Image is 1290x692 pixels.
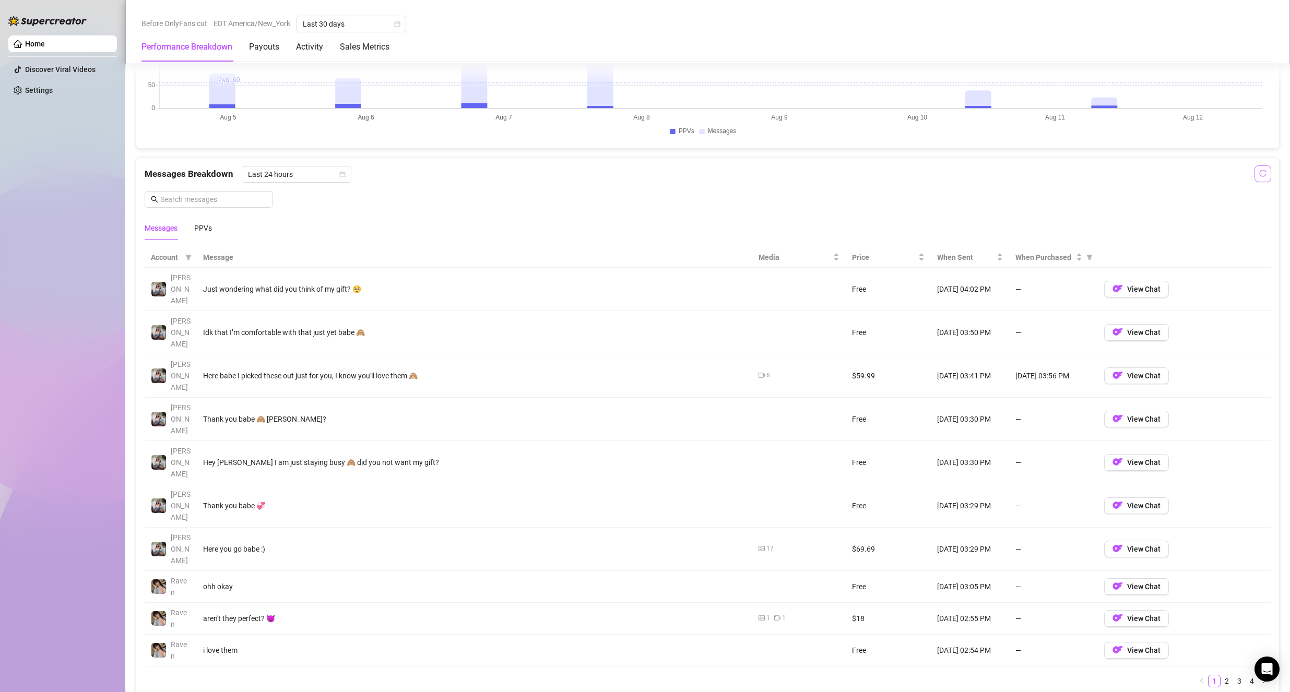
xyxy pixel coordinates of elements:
[1086,254,1093,260] span: filter
[151,579,166,594] img: Raven
[185,254,192,260] span: filter
[296,41,323,53] div: Activity
[151,542,166,556] img: ANDREA
[1113,613,1123,623] img: OF
[1113,645,1123,655] img: OF
[1104,411,1169,427] button: OFView Chat
[1196,675,1208,687] li: Previous Page
[774,615,780,621] span: video-camera
[171,609,187,628] span: Raven
[248,166,345,182] span: Last 24 hours
[151,498,166,513] img: ANDREA
[203,500,746,511] div: Thank you babe 💞
[171,447,191,478] span: [PERSON_NAME]
[1104,287,1169,295] a: OFView Chat
[145,222,177,234] div: Messages
[1113,413,1123,424] img: OF
[1009,311,1098,354] td: —
[1009,247,1098,268] th: When Purchased
[759,372,765,378] span: video-camera
[1104,330,1169,339] a: OFView Chat
[194,222,212,234] div: PPVs
[766,613,770,623] div: 1
[766,371,770,380] div: 6
[1113,370,1123,380] img: OF
[1009,354,1098,398] td: [DATE] 03:56 PM
[151,282,166,296] img: ANDREA
[1009,398,1098,441] td: —
[151,455,166,470] img: ANDREA
[171,360,191,391] span: [PERSON_NAME]
[1104,417,1169,425] a: OFView Chat
[1127,582,1161,591] span: View Chat
[203,645,746,656] div: i love them
[1246,675,1258,687] li: 4
[1199,677,1205,684] span: left
[1104,454,1169,471] button: OFView Chat
[339,171,346,177] span: calendar
[1009,603,1098,635] td: —
[203,613,746,624] div: aren't they perfect? 😈
[151,611,166,626] img: Raven
[1104,648,1169,657] a: OFView Chat
[203,543,746,555] div: Here you go babe :)
[1104,584,1169,593] a: OFView Chat
[1104,504,1169,512] a: OFView Chat
[1221,675,1233,687] a: 2
[1009,441,1098,484] td: —
[183,249,194,265] span: filter
[303,16,400,32] span: Last 30 days
[1009,528,1098,571] td: —
[931,354,1009,398] td: [DATE] 03:41 PM
[25,40,45,48] a: Home
[1113,543,1123,554] img: OF
[1127,458,1161,467] span: View Chat
[931,528,1009,571] td: [DATE] 03:29 PM
[151,325,166,340] img: ANDREA
[931,441,1009,484] td: [DATE] 03:30 PM
[1208,675,1221,687] li: 1
[846,311,931,354] td: Free
[1104,616,1169,625] a: OFView Chat
[1104,324,1169,341] button: OFView Chat
[931,268,1009,311] td: [DATE] 04:02 PM
[1113,283,1123,294] img: OF
[1104,374,1169,382] a: OFView Chat
[1104,541,1169,557] button: OFView Chat
[197,247,752,268] th: Message
[1127,614,1161,623] span: View Chat
[1104,547,1169,555] a: OFView Chat
[171,577,187,596] span: Raven
[846,247,931,268] th: Price
[171,640,187,660] span: Raven
[931,603,1009,635] td: [DATE] 02:55 PM
[852,252,916,263] span: Price
[846,571,931,603] td: Free
[1127,646,1161,654] span: View Chat
[759,252,831,263] span: Media
[846,528,931,571] td: $69.69
[752,247,846,268] th: Media
[1009,635,1098,666] td: —
[1127,328,1161,337] span: View Chat
[931,311,1009,354] td: [DATE] 03:50 PM
[1015,252,1074,263] span: When Purchased
[1113,457,1123,467] img: OF
[1196,675,1208,687] button: left
[1221,675,1233,687] li: 2
[1246,675,1258,687] a: 4
[1009,268,1098,311] td: —
[141,16,207,31] span: Before OnlyFans cut
[25,86,53,94] a: Settings
[931,398,1009,441] td: [DATE] 03:30 PM
[249,41,279,53] div: Payouts
[151,412,166,426] img: ANDREA
[931,571,1009,603] td: [DATE] 03:05 PM
[937,252,995,263] span: When Sent
[394,21,400,27] span: calendar
[931,635,1009,666] td: [DATE] 02:54 PM
[141,41,232,53] div: Performance Breakdown
[151,368,166,383] img: ANDREA
[1259,170,1267,177] span: reload
[759,615,765,621] span: picture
